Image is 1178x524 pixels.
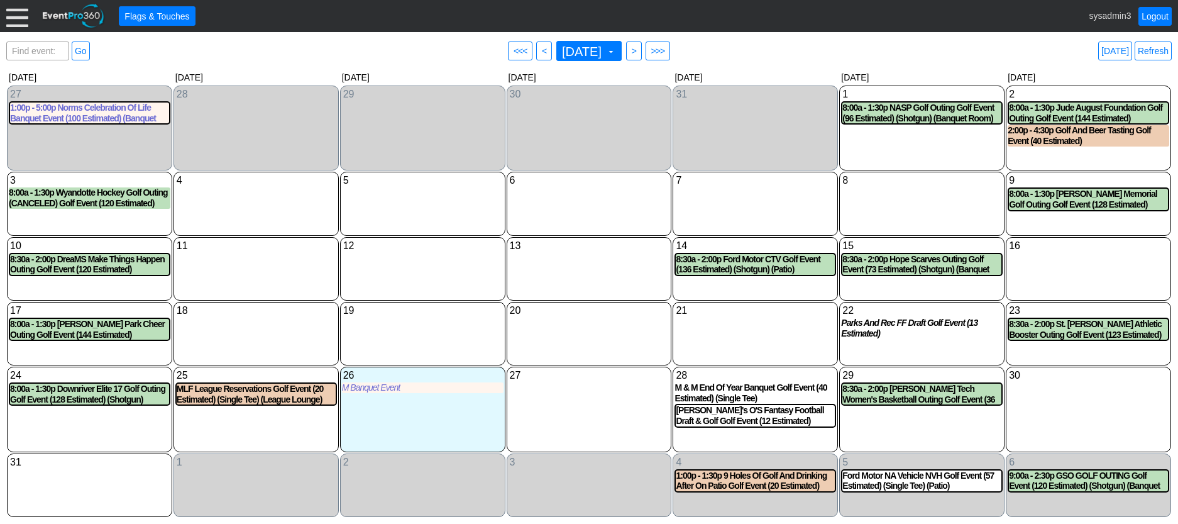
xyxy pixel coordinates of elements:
[1008,304,1169,318] div: Show menu
[649,45,668,57] span: >>>
[842,103,1001,124] div: 8:00a - 1:30p NASP Golf Outing Golf Event (96 Estimated) (Shotgun) (Banquet Room)
[506,70,673,85] div: [DATE]
[175,87,337,101] div: Show menu
[509,239,670,253] div: Show menu
[342,87,504,101] div: Show menu
[1008,369,1169,382] div: Show menu
[10,103,169,124] div: 1:00p - 5:00p Norms Celebration Of Life Banquet Event (100 Estimated) (Banquet Room)
[629,45,639,57] span: >
[9,187,170,209] div: 8:00a - 1:30p Wyandotte Hockey Golf Outing (CANCELED) Golf Event (120 Estimated) (Shotgun)
[511,45,530,57] span: <<<
[559,45,604,58] span: [DATE]
[6,5,28,27] div: Menu: Click or 'Crtl+M' to toggle menu open/close
[841,239,1003,253] div: Show menu
[1098,42,1132,60] a: [DATE]
[9,455,170,469] div: Show menu
[1089,10,1131,20] span: sysadmin3
[672,70,839,85] div: [DATE]
[342,174,504,187] div: Show menu
[175,304,337,318] div: Show menu
[674,304,836,318] div: Show menu
[10,319,169,340] div: 8:00a - 1:30p [PERSON_NAME] Park Cheer Outing Golf Event (144 Estimated) (Shotgun) (Banquet Room)
[9,304,170,318] div: Show menu
[842,471,1001,492] div: Ford Motor NA Vehicle NVH Golf Event (57 Estimated) (Single Tee) (Patio)
[509,369,670,382] div: Show menu
[842,384,1001,405] div: 8:30a - 2:00p [PERSON_NAME] Tech Women's Basketball Outing Golf Event (36 Estimated) (Shotgun) (B...
[539,45,549,57] span: <
[173,70,339,85] div: [DATE]
[175,455,337,469] div: Show menu
[1009,103,1168,124] div: 8:00a - 1:30p Jude August Foundation Golf Outing Golf Event (144 Estimated) (Shotgun) (Banquet Room)
[122,9,192,23] span: Flags & Touches
[674,239,836,253] div: Show menu
[9,239,170,253] div: Show menu
[342,239,504,253] div: Show menu
[676,471,835,492] div: 1:00p - 1:30p 9 Holes Of Golf And Drinking After On Patio Golf Event (20 Estimated) (Single Tee) ...
[41,2,106,30] img: EventPro360
[177,384,336,405] div: MLF League Reservations Golf Event (20 Estimated) (Single Tee) (League Lounge)
[1009,471,1168,492] div: 9:00a - 2:30p GSO GOLF OUTING Golf Event (120 Estimated) (Shotgun) (Banquet Room)
[559,44,616,58] span: [DATE]
[676,254,835,276] div: 8:30a - 2:00p Ford Motor CTV Golf Event (136 Estimated) (Shotgun) (Patio)
[841,304,1003,318] div: Show menu
[122,10,192,23] span: Flags & Touches
[509,174,670,187] div: Show menu
[509,304,670,318] div: Show menu
[339,70,506,85] div: [DATE]
[342,369,504,382] div: Show menu
[841,455,1003,469] div: Show menu
[676,405,835,426] div: [PERSON_NAME]'s O'S Fantasy Football Draft & Golf Golf Event (12 Estimated) (League Lounge)
[509,87,670,101] div: Show menu
[841,318,1003,339] div: Parks And Rec FF Draft Golf Event (13 Estimated)
[1008,125,1169,147] div: 2:00p - 4:30p Golf And Beer Tasting Golf Event (40 Estimated)
[841,369,1003,382] div: Show menu
[72,42,90,60] a: Go
[175,174,337,187] div: Show menu
[509,455,670,469] div: Show menu
[674,382,836,404] div: M & M End Of Year Banquet Golf Event (40 Estimated) (Single Tee)
[841,87,1003,101] div: Show menu
[342,304,504,318] div: Show menu
[342,455,504,469] div: Show menu
[10,254,169,276] div: 8:30a - 2:00p DreaMS Make Things Happen Outing Golf Event (120 Estimated) (Shotgun) (Banquet Room)
[1008,174,1169,187] div: Show menu
[674,174,836,187] div: Show menu
[10,384,169,405] div: 8:00a - 1:30p Downriver Elite 17 Golf Outing Golf Event (128 Estimated) (Shotgun) (Banquet Room)
[841,174,1003,187] div: Show menu
[842,254,1001,276] div: 8:30a - 2:00p Hope Scarves Outing Golf Event (73 Estimated) (Shotgun) (Banquet Room)
[1135,42,1172,60] a: Refresh
[6,70,173,85] div: [DATE]
[1009,319,1168,340] div: 8:30a - 2:00p St. [PERSON_NAME] Athletic Booster Outing Golf Event (123 Estimated) (Shotgun) (Ban...
[674,455,836,469] div: Show menu
[175,369,337,382] div: Show menu
[175,239,337,253] div: Show menu
[1005,70,1172,85] div: [DATE]
[1008,455,1169,469] div: Show menu
[9,369,170,382] div: Show menu
[674,87,836,101] div: Show menu
[1138,7,1172,26] a: Logout
[342,382,504,393] div: M Banquet Event
[9,42,66,72] span: Find event: enter title
[1008,239,1169,253] div: Show menu
[839,70,1005,85] div: [DATE]
[1009,189,1168,210] div: 8:00a - 1:30p [PERSON_NAME] Memorial Golf Outing Golf Event (128 Estimated) (Shotgun) (Banquet Room)
[9,174,170,187] div: Show menu
[674,369,836,382] div: Show menu
[9,87,170,101] div: Show menu
[1008,87,1169,101] div: Show menu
